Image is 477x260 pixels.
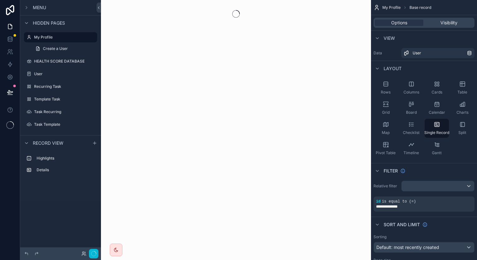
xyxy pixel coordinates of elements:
span: Create a User [43,46,68,51]
span: Menu [33,4,46,11]
span: is equal to (=) [382,199,416,204]
span: Base record [409,5,431,10]
button: Table [450,78,474,97]
a: Create a User [32,44,97,54]
a: Task Template [24,119,97,130]
span: My Profile [382,5,401,10]
span: Record view [33,140,63,146]
span: Gantt [432,150,442,155]
span: View [384,35,395,41]
button: Gantt [425,139,449,158]
span: Split [458,130,466,135]
button: Calendar [425,99,449,118]
span: User [413,51,421,56]
button: Default: most recently created [374,242,474,253]
button: Cards [425,78,449,97]
div: scrollable content [20,150,101,181]
button: Pivot Table [374,139,398,158]
button: Rows [374,78,398,97]
span: Board [406,110,417,115]
button: Board [399,99,423,118]
span: Rows [381,90,391,95]
label: Highlights [37,156,95,161]
label: Sorting [374,234,386,239]
span: Table [457,90,467,95]
button: Single Record [425,119,449,138]
label: Data [374,51,399,56]
label: Relative filter [374,184,399,189]
a: Template Task [24,94,97,104]
span: Cards [432,90,442,95]
label: Details [37,167,95,172]
span: Charts [456,110,468,115]
span: Map [382,130,390,135]
span: Timeline [403,150,419,155]
label: Template Task [34,97,96,102]
button: Grid [374,99,398,118]
a: HEALTH SCORE DATABASE [24,56,97,66]
a: My Profile [24,32,97,42]
span: id [376,199,380,204]
a: User [24,69,97,79]
span: Options [391,20,407,26]
label: Recurring Task [34,84,96,89]
button: Split [450,119,474,138]
span: Default: most recently created [376,245,439,250]
label: User [34,71,96,76]
span: Visibility [440,20,457,26]
label: My Profile [34,35,93,40]
button: Map [374,119,398,138]
span: Columns [403,90,419,95]
button: Checklist [399,119,423,138]
a: User [401,48,474,58]
span: Checklist [403,130,420,135]
label: HEALTH SCORE DATABASE [34,59,96,64]
a: Task Recurring [24,107,97,117]
a: Recurring Task [24,82,97,92]
span: Grid [382,110,390,115]
button: Timeline [399,139,423,158]
span: Calendar [429,110,445,115]
button: Charts [450,99,474,118]
button: Columns [399,78,423,97]
label: Task Recurring [34,109,96,114]
span: Pivot Table [376,150,396,155]
span: Single Record [424,130,449,135]
span: Filter [384,168,398,174]
span: Sort And Limit [384,221,420,228]
span: Hidden pages [33,20,65,26]
span: Layout [384,65,402,72]
label: Task Template [34,122,96,127]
